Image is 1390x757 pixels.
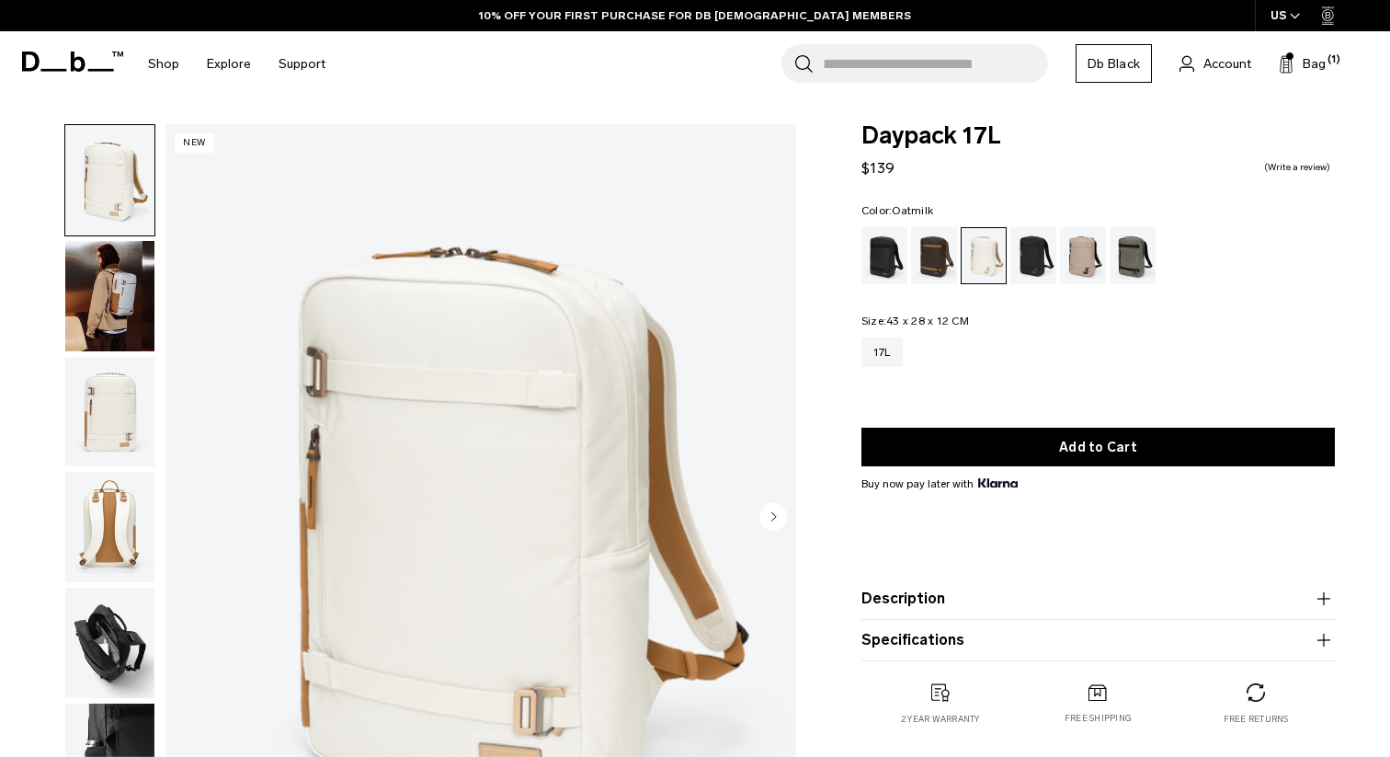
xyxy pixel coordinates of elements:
[65,125,154,235] img: Daypack 17L Oatmilk
[861,227,907,284] a: Black Out
[1010,227,1056,284] a: Charcoal Grey
[1264,163,1330,172] a: Write a review
[175,133,214,153] p: New
[148,31,179,97] a: Shop
[1179,52,1251,75] a: Account
[65,357,154,467] img: Daypack 17L Oatmilk
[64,587,155,699] button: Daypack 17L Oatmilk
[1224,713,1289,726] p: Free returns
[1076,44,1152,83] a: Db Black
[1065,712,1132,725] p: Free shipping
[861,338,903,367] a: 17L
[886,315,969,327] span: 43 x 28 x 12 CM
[1203,54,1251,74] span: Account
[861,124,1335,148] span: Daypack 17L
[961,227,1007,284] a: Oatmilk
[861,428,1335,466] button: Add to Cart
[911,227,957,284] a: Espresso
[861,629,1335,651] button: Specifications
[861,159,894,177] span: $139
[64,124,155,236] button: Daypack 17L Oatmilk
[892,204,933,217] span: Oatmilk
[279,31,325,97] a: Support
[1303,54,1326,74] span: Bag
[1060,227,1106,284] a: Fogbow Beige
[759,502,787,533] button: Next slide
[901,713,980,726] p: 2 year warranty
[861,476,1018,492] span: Buy now pay later with
[64,356,155,468] button: Daypack 17L Oatmilk
[65,472,154,582] img: Daypack 17L Oatmilk
[65,588,154,698] img: Daypack 17L Oatmilk
[65,241,154,351] img: Daypack 17L Oatmilk
[64,471,155,583] button: Daypack 17L Oatmilk
[978,478,1018,487] img: {"height" => 20, "alt" => "Klarna"}
[134,31,339,97] nav: Main Navigation
[861,588,1335,610] button: Description
[861,205,933,216] legend: Color:
[861,315,969,327] legend: Size:
[1327,52,1340,68] span: (1)
[207,31,251,97] a: Explore
[1110,227,1156,284] a: Forest Green
[64,240,155,352] button: Daypack 17L Oatmilk
[1279,52,1326,75] button: Bag (1)
[479,7,911,24] a: 10% OFF YOUR FIRST PURCHASE FOR DB [DEMOGRAPHIC_DATA] MEMBERS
